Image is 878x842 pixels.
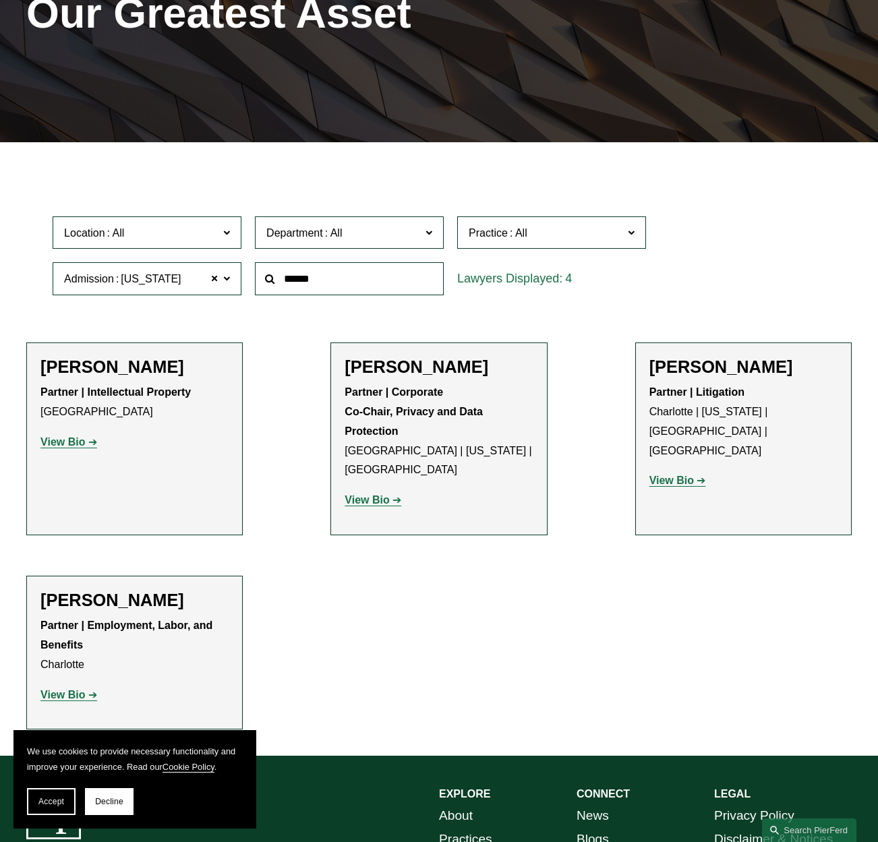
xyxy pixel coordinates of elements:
strong: View Bio [345,494,389,506]
span: Admission [64,273,114,284]
strong: Partner | Employment, Labor, and Benefits [40,620,216,651]
h2: [PERSON_NAME] [40,357,229,378]
span: Location [64,227,105,239]
p: We use cookies to provide necessary functionality and improve your experience. Read our . [27,744,243,775]
a: View Bio [40,436,97,448]
a: Privacy Policy [714,804,794,827]
span: Accept [38,797,64,806]
a: View Bio [345,494,401,506]
strong: View Bio [649,475,694,486]
a: View Bio [649,475,706,486]
span: 4 [565,272,572,285]
button: Accept [27,788,76,815]
span: Department [266,227,323,239]
strong: EXPLORE [439,788,490,800]
p: [GEOGRAPHIC_DATA] [40,383,229,422]
a: Cookie Policy [163,762,214,772]
h2: [PERSON_NAME] [649,357,838,378]
section: Cookie banner [13,730,256,829]
p: Charlotte [40,616,229,674]
a: Search this site [762,818,856,842]
a: News [577,804,609,827]
span: Practice [469,227,508,239]
p: Charlotte | [US_STATE] | [GEOGRAPHIC_DATA] | [GEOGRAPHIC_DATA] [649,383,838,460]
a: About [439,804,473,827]
strong: Partner | Litigation [649,386,744,398]
strong: View Bio [40,689,85,700]
p: [GEOGRAPHIC_DATA] | [US_STATE] | [GEOGRAPHIC_DATA] [345,383,533,480]
strong: CONNECT [577,788,630,800]
strong: View Bio [40,436,85,448]
span: Decline [95,797,123,806]
h2: [PERSON_NAME] [40,590,229,611]
strong: Partner | Corporate Co-Chair, Privacy and Data Protection [345,386,486,437]
strong: Partner | Intellectual Property [40,386,191,398]
strong: LEGAL [714,788,751,800]
button: Decline [85,788,134,815]
a: View Bio [40,689,97,700]
span: [US_STATE] [121,270,181,288]
h2: [PERSON_NAME] [345,357,533,378]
